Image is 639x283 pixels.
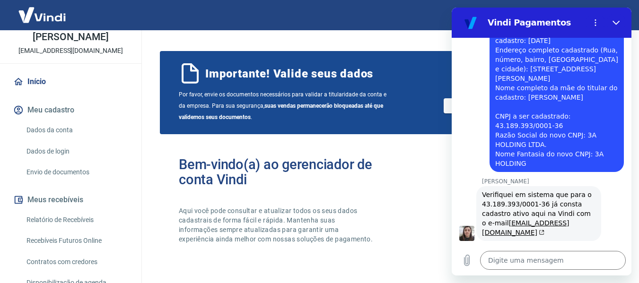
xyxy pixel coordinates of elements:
[30,170,180,178] p: [PERSON_NAME]
[205,66,373,81] span: Importante! Valide seus dados
[23,142,130,161] a: Dados de login
[594,7,628,24] button: Sair
[23,252,130,272] a: Contratos com credores
[23,231,130,250] a: Recebíveis Futuros Online
[23,163,130,182] a: Envio de documentos
[18,46,123,56] p: [EMAIL_ADDRESS][DOMAIN_NAME]
[11,71,130,92] a: Início
[452,8,631,275] iframe: Janela de mensagens
[179,89,388,123] span: Por favor, envie os documentos necessários para validar a titularidade da conta e da empresa. Par...
[11,0,73,29] img: Vindi
[11,189,130,210] button: Meus recebíveis
[11,100,130,120] button: Meu cadastro
[86,222,93,228] svg: (abre em uma nova aba)
[23,120,130,140] a: Dados da conta
[33,32,108,42] p: [PERSON_NAME]
[179,103,383,120] b: suas vendas permanecerão bloqueadas até que validemos seus documentos
[30,212,118,229] a: [EMAIL_ADDRESS][DOMAIN_NAME](abre em uma nova aba)
[444,98,542,113] a: Enviar documentos
[6,243,25,262] button: Carregar arquivo
[179,206,375,244] p: Aqui você pode consultar e atualizar todos os seus dados cadastrais de forma fácil e rápida. Mant...
[179,157,388,187] h2: Bem-vindo(a) ao gerenciador de conta Vindi
[23,210,130,230] a: Relatório de Recebíveis
[30,182,144,230] div: Verifiquei em sistema que para o 43.189.393/0001-36 já consta cadastro ativo aqui na Vindi com o ...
